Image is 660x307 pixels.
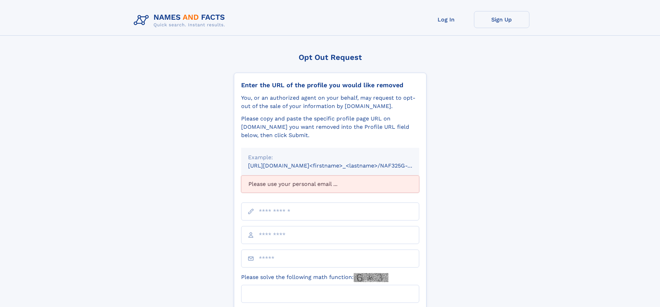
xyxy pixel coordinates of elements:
div: Example: [248,153,412,162]
a: Sign Up [474,11,529,28]
div: Opt Out Request [234,53,426,62]
div: You, or an authorized agent on your behalf, may request to opt-out of the sale of your informatio... [241,94,419,110]
img: Logo Names and Facts [131,11,231,30]
div: Please use your personal email ... [241,175,419,193]
div: Please copy and paste the specific profile page URL on [DOMAIN_NAME] you want removed into the Pr... [241,115,419,139]
small: [URL][DOMAIN_NAME]<firstname>_<lastname>/NAF325G-xxxxxxxx [248,162,432,169]
a: Log In [419,11,474,28]
div: Enter the URL of the profile you would like removed [241,81,419,89]
label: Please solve the following math function: [241,273,388,282]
